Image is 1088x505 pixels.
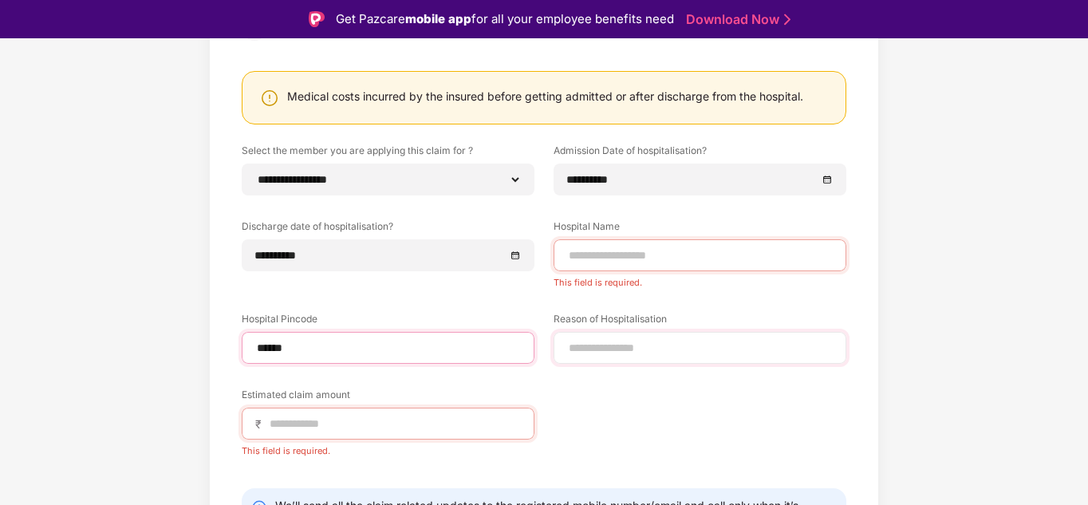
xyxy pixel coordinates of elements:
label: Reason of Hospitalisation [554,312,846,332]
label: Discharge date of hospitalisation? [242,219,534,239]
img: Logo [309,11,325,27]
div: This field is required. [554,271,846,288]
img: Stroke [784,11,790,28]
div: This field is required. [242,440,534,456]
label: Hospital Pincode [242,312,534,332]
a: Download Now [686,11,786,28]
label: Hospital Name [554,219,846,239]
div: Get Pazcare for all your employee benefits need [336,10,674,29]
span: ₹ [255,416,268,432]
label: Admission Date of hospitalisation? [554,144,846,164]
div: Medical costs incurred by the insured before getting admitted or after discharge from the hospital. [287,89,803,104]
label: Estimated claim amount [242,388,534,408]
label: Select the member you are applying this claim for ? [242,144,534,164]
strong: mobile app [405,11,471,26]
img: svg+xml;base64,PHN2ZyBpZD0iV2FybmluZ18tXzI0eDI0IiBkYXRhLW5hbWU9Ildhcm5pbmcgLSAyNHgyNCIgeG1sbnM9Im... [260,89,279,108]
